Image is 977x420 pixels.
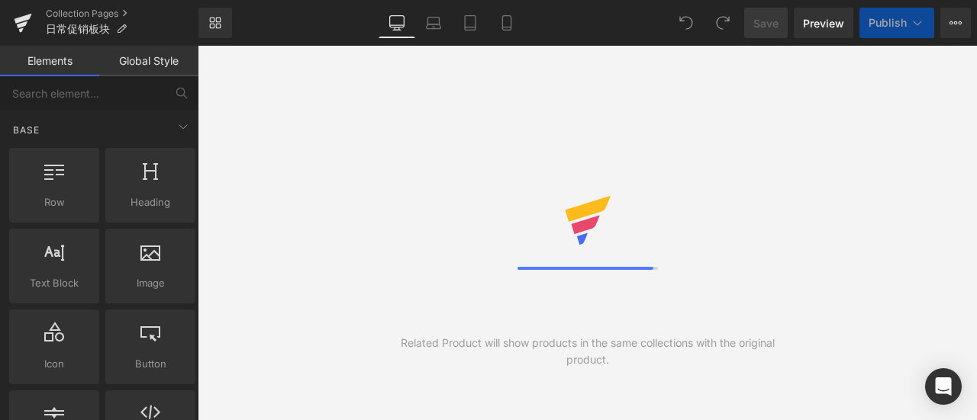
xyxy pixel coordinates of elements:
[452,8,488,38] a: Tablet
[14,194,95,210] span: Row
[46,8,198,20] a: Collection Pages
[488,8,525,38] a: Mobile
[794,8,853,38] a: Preview
[14,275,95,291] span: Text Block
[46,23,110,35] span: 日常促销板块
[11,123,41,137] span: Base
[940,8,971,38] button: More
[803,15,844,31] span: Preview
[379,8,415,38] a: Desktop
[14,356,95,372] span: Icon
[392,335,782,368] div: Related Product will show products in the same collections with the original product.
[110,275,191,291] span: Image
[110,356,191,372] span: Button
[415,8,452,38] a: Laptop
[925,368,962,405] div: Open Intercom Messenger
[859,8,934,38] button: Publish
[753,15,779,31] span: Save
[110,194,191,210] span: Heading
[869,17,907,29] span: Publish
[671,8,701,38] button: Undo
[708,8,738,38] button: Redo
[198,8,232,38] a: New Library
[99,46,198,76] a: Global Style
